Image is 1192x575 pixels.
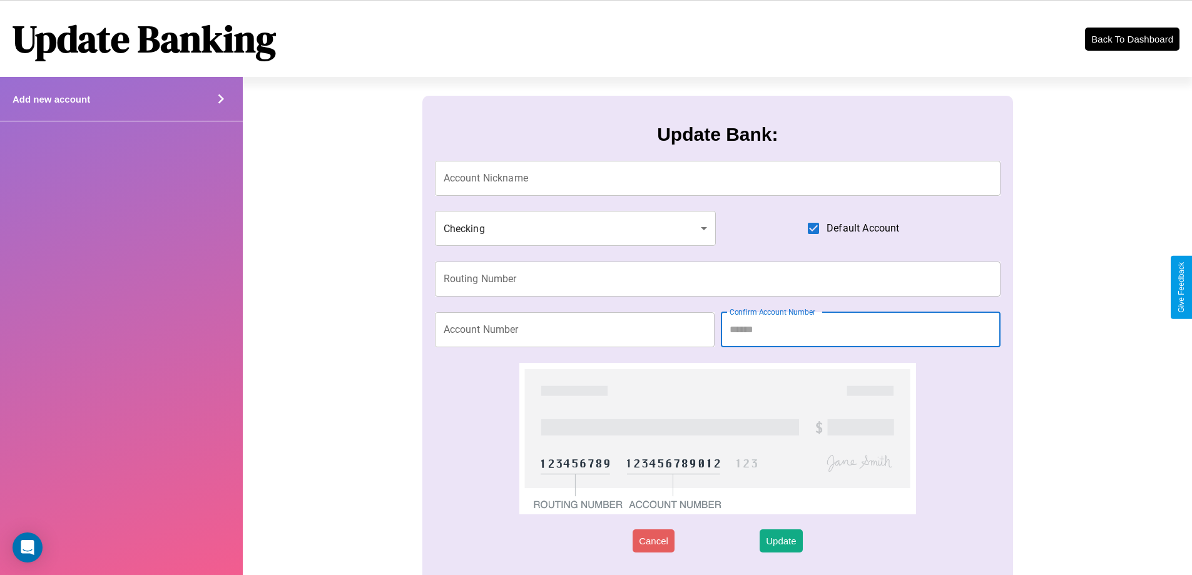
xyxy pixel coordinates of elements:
[1085,28,1179,51] button: Back To Dashboard
[13,532,43,562] div: Open Intercom Messenger
[827,221,899,236] span: Default Account
[13,13,276,64] h1: Update Banking
[760,529,802,552] button: Update
[13,94,90,104] h4: Add new account
[1177,262,1186,313] div: Give Feedback
[519,363,915,514] img: check
[435,211,716,246] div: Checking
[657,124,778,145] h3: Update Bank:
[633,529,675,552] button: Cancel
[730,307,815,317] label: Confirm Account Number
